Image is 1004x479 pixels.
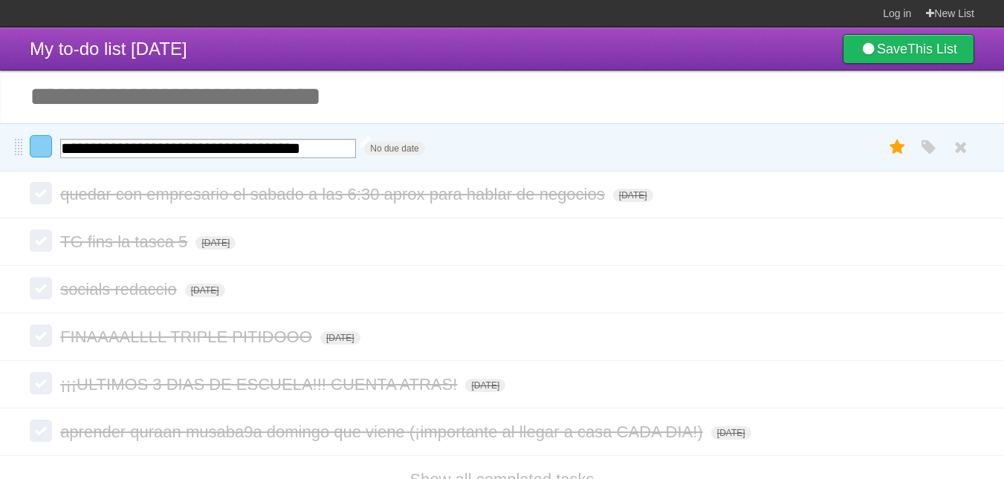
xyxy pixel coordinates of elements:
label: Star task [884,135,912,160]
span: [DATE] [320,331,360,345]
span: TG fins la tasca 5 [60,232,191,251]
span: [DATE] [195,236,236,250]
span: [DATE] [185,284,225,297]
span: [DATE] [613,189,653,202]
span: ¡¡¡ULTIMOS 3 DIAS DE ESCUELA!!! CUENTA ATRAS! [60,375,461,394]
label: Done [30,372,52,394]
span: My to-do list [DATE] [30,39,187,59]
a: SaveThis List [843,34,974,64]
span: quedar con empresario el sabado a las 6:30 aprox para hablar de negocios [60,185,609,203]
label: Done [30,277,52,299]
label: Done [30,135,52,157]
label: Done [30,229,52,252]
span: [DATE] [465,379,505,392]
span: aprender quraan musaba9a domingo que viene (¡importante al llegar a casa CADA DIA!) [60,423,707,441]
span: No due date [364,142,424,155]
span: [DATE] [711,426,751,440]
label: Done [30,182,52,204]
span: socials redaccio [60,280,181,299]
label: Done [30,325,52,347]
b: This List [907,42,957,56]
span: FINAAAALLLL TRIPLE PITIDOOO [60,328,316,346]
label: Done [30,420,52,442]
